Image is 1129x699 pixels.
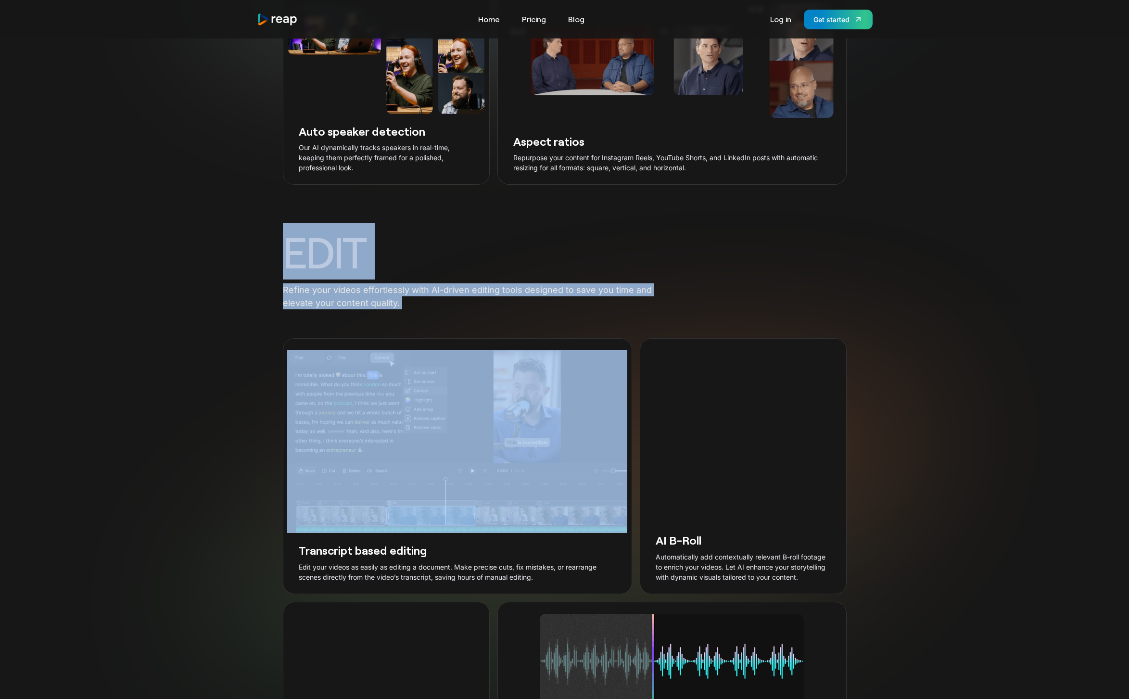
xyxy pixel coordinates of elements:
p: Edit your videos as easily as editing a document. Make precise cuts, fix mistakes, or rearrange s... [299,562,616,582]
p: Automatically add contextually relevant B-roll footage to enrich your videos. Let AI enhance your... [656,552,831,582]
img: reap logo [257,13,298,26]
p: Our AI dynamically tracks speakers in real-time, keeping them perfectly framed for a polished, pr... [299,142,474,173]
img: Auto speaker detection [283,3,489,114]
h1: EDIT [283,223,847,280]
img: Transcript based editing [287,350,627,533]
h3: Auto speaker detection [299,124,474,139]
div: Get started [813,14,850,25]
p: Refine your videos effortlessly with AI-driven editing tools designed to save you time and elevat... [283,283,673,309]
a: home [257,13,298,26]
a: Home [473,12,505,27]
a: Get started [804,10,873,29]
video: Your browser does not support the video tag. [640,350,846,453]
a: Blog [563,12,589,27]
h3: Aspect ratios [513,134,831,149]
a: Log in [765,12,796,27]
img: Aspect ratios [501,3,843,118]
h3: AI B-Roll [656,533,831,547]
a: Pricing [517,12,551,27]
p: Repurpose your content for Instagram Reels, YouTube Shorts, and LinkedIn posts with automatic res... [513,153,831,173]
h3: Transcript based editing [299,543,616,558]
